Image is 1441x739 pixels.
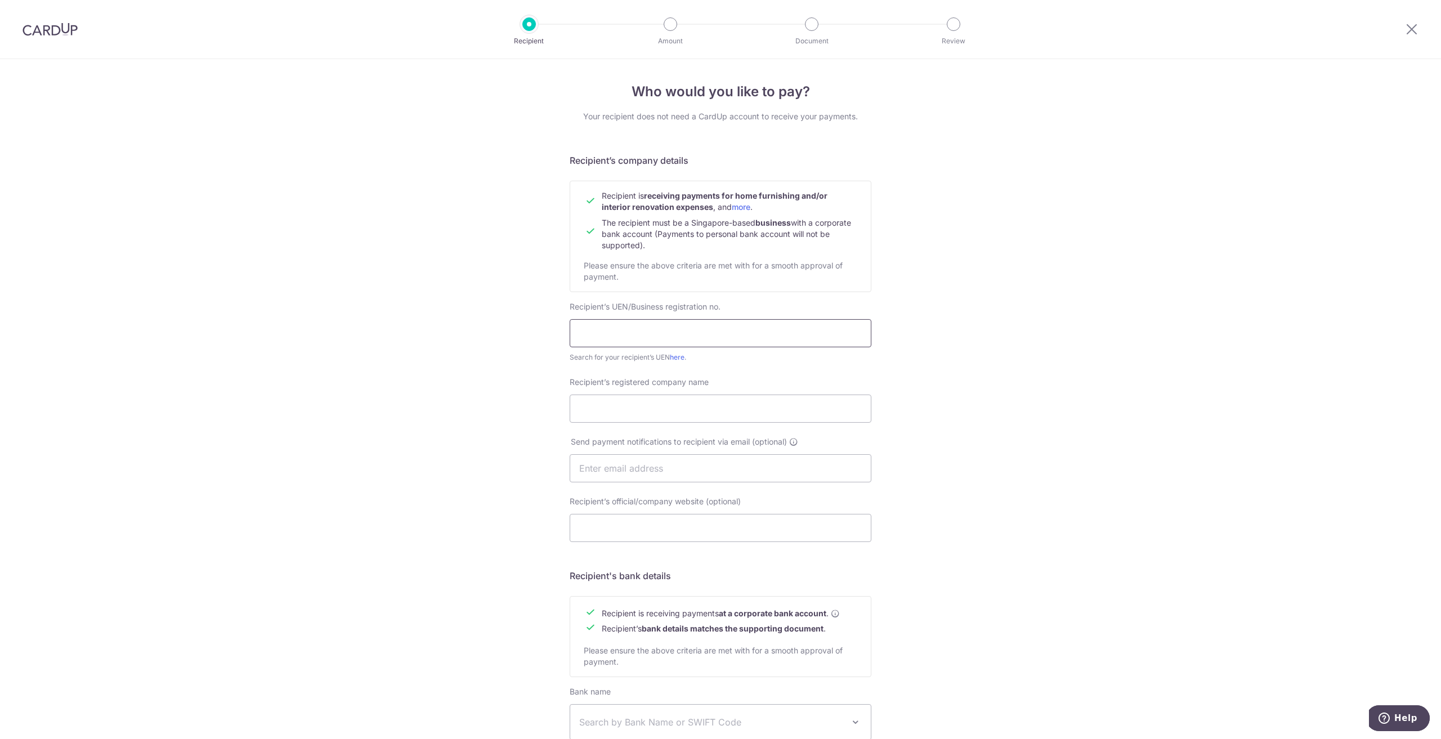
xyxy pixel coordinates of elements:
a: here [670,353,684,361]
label: Bank name [570,686,611,697]
p: Recipient [487,35,571,47]
b: receiving payments for home furnishing and/or interior renovation expenses [602,191,827,212]
a: more [732,202,750,212]
iframe: Opens a widget where you can find more information [1369,705,1430,733]
input: Enter email address [570,454,871,482]
b: business [755,218,791,227]
span: Recipient’s UEN/Business registration no. [570,302,720,311]
b: bank details matches the supporting document [642,624,824,633]
label: Recipient’s official/company website (optional) [570,496,741,507]
span: The recipient must be a Singapore-based with a corporate bank account (Payments to personal bank ... [602,218,851,250]
p: Amount [629,35,712,47]
p: Review [912,35,995,47]
span: Recipient’s registered company name [570,377,709,387]
span: Recipient is receiving payments . [602,608,840,619]
span: Search by Bank Name or SWIFT Code [579,715,844,729]
span: Help [25,8,48,18]
div: Your recipient does not need a CardUp account to receive your payments. [570,111,871,122]
span: Please ensure the above criteria are met with for a smooth approval of payment. [584,261,843,281]
b: at a corporate bank account [719,608,826,619]
h5: Recipient's bank details [570,569,871,583]
h4: Who would you like to pay? [570,82,871,102]
div: Search for your recipient’s UEN . [570,352,871,363]
h5: Recipient’s company details [570,154,871,167]
span: Send payment notifications to recipient via email (optional) [571,436,787,447]
span: Recipient’s . [602,624,826,633]
img: CardUp [23,23,78,36]
p: Document [770,35,853,47]
span: Recipient is , and . [602,191,827,212]
span: Please ensure the above criteria are met with for a smooth approval of payment. [584,646,843,666]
